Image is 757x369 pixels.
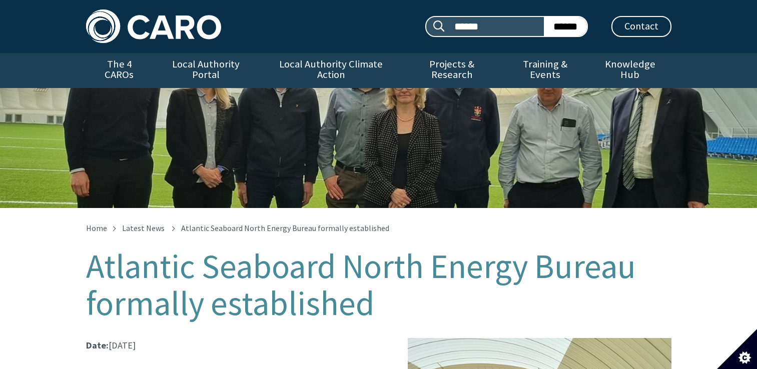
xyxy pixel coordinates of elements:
[86,338,671,352] p: [DATE]
[86,339,109,351] strong: Date:
[501,53,589,88] a: Training & Events
[86,53,153,88] a: The 4 CAROs
[86,9,221,43] img: Caro logo
[153,53,260,88] a: Local Authority Portal
[86,223,107,233] a: Home
[589,53,671,88] a: Knowledge Hub
[122,223,165,233] a: Latest News
[86,248,671,322] h1: Atlantic Seaboard North Energy Bureau formally established
[402,53,501,88] a: Projects & Research
[260,53,402,88] a: Local Authority Climate Action
[717,329,757,369] button: Set cookie preferences
[611,16,671,37] a: Contact
[181,223,389,233] span: Atlantic Seaboard North Energy Bureau formally established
